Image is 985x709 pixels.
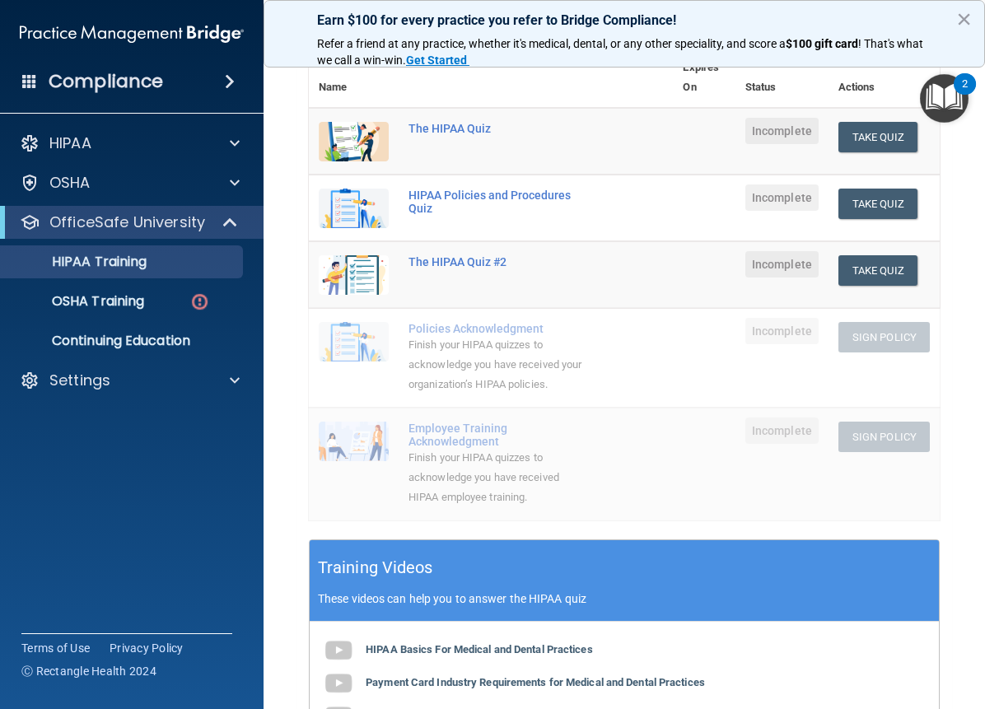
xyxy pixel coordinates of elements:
[406,54,467,67] strong: Get Started
[110,640,184,656] a: Privacy Policy
[49,133,91,153] p: HIPAA
[829,48,940,108] th: Actions
[317,37,926,67] span: ! That's what we call a win-win.
[838,122,917,152] button: Take Quiz
[322,667,355,700] img: gray_youtube_icon.38fcd6cc.png
[21,663,156,679] span: Ⓒ Rectangle Health 2024
[745,184,819,211] span: Incomplete
[408,448,591,507] div: Finish your HIPAA quizzes to acknowledge you have received HIPAA employee training.
[49,212,205,232] p: OfficeSafe University
[49,70,163,93] h4: Compliance
[673,48,735,108] th: Expires On
[317,37,786,50] span: Refer a friend at any practice, whether it's medical, dental, or any other speciality, and score a
[962,84,968,105] div: 2
[11,254,147,270] p: HIPAA Training
[745,417,819,444] span: Incomplete
[735,48,829,108] th: Status
[11,293,144,310] p: OSHA Training
[408,322,591,335] div: Policies Acknowledgment
[838,255,917,286] button: Take Quiz
[366,676,705,688] b: Payment Card Industry Requirements for Medical and Dental Practices
[20,212,239,232] a: OfficeSafe University
[408,255,591,268] div: The HIPAA Quiz #2
[920,74,969,123] button: Open Resource Center, 2 new notifications
[745,118,819,144] span: Incomplete
[309,48,399,108] th: Name
[317,12,931,28] p: Earn $100 for every practice you refer to Bridge Compliance!
[11,333,236,349] p: Continuing Education
[20,17,244,50] img: PMB logo
[20,371,240,390] a: Settings
[318,592,931,605] p: These videos can help you to answer the HIPAA quiz
[366,643,593,655] b: HIPAA Basics For Medical and Dental Practices
[21,640,90,656] a: Terms of Use
[49,371,110,390] p: Settings
[20,133,240,153] a: HIPAA
[318,553,433,582] h5: Training Videos
[408,189,591,215] div: HIPAA Policies and Procedures Quiz
[49,173,91,193] p: OSHA
[956,6,972,32] button: Close
[838,189,917,219] button: Take Quiz
[745,318,819,344] span: Incomplete
[408,122,591,135] div: The HIPAA Quiz
[408,422,591,448] div: Employee Training Acknowledgment
[408,335,591,394] div: Finish your HIPAA quizzes to acknowledge you have received your organization’s HIPAA policies.
[322,634,355,667] img: gray_youtube_icon.38fcd6cc.png
[745,251,819,278] span: Incomplete
[838,322,930,352] button: Sign Policy
[838,422,930,452] button: Sign Policy
[406,54,469,67] a: Get Started
[189,292,210,312] img: danger-circle.6113f641.png
[786,37,858,50] strong: $100 gift card
[20,173,240,193] a: OSHA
